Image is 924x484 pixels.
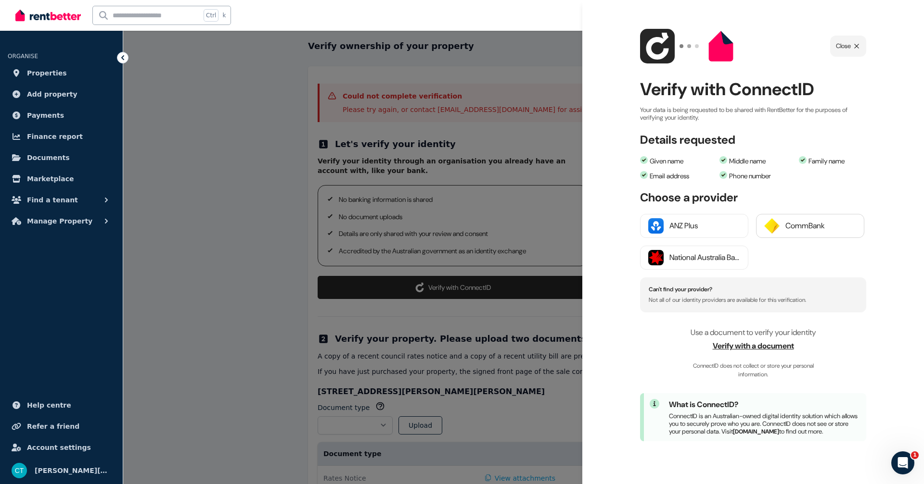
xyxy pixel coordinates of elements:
a: Add property [8,85,115,104]
a: Finance report [8,127,115,146]
a: Payments [8,106,115,125]
button: Close popup [830,36,866,57]
span: [PERSON_NAME][MEDICAL_DATA] [35,465,111,476]
h3: Details requested [640,133,735,147]
span: Manage Property [27,215,92,227]
p: Not all of our identity providers are available for this verification. [649,297,858,303]
div: ANZ Plus [669,220,740,232]
a: Marketplace [8,169,115,188]
iframe: Intercom live chat [891,451,914,474]
button: Find a tenant [8,190,115,210]
li: Family name [799,156,873,166]
span: Add property [27,88,77,100]
div: National Australia Bank [669,252,740,263]
span: Close [836,41,851,51]
img: RP logo [704,29,738,63]
a: Help centre [8,396,115,415]
span: 1 [911,451,919,459]
span: Account settings [27,442,91,453]
button: ANZ Plus [640,214,748,238]
span: Marketplace [27,173,74,185]
p: ConnectID is an Australian-owned digital identity solution which allows you to securely prove who... [669,412,860,435]
h4: Can't find your provider? [649,286,858,293]
a: Account settings [8,438,115,457]
span: Documents [27,152,70,163]
span: ORGANISE [8,53,38,60]
button: Manage Property [8,211,115,231]
span: Help centre [27,399,71,411]
li: Phone number [719,171,794,181]
li: Given name [640,156,715,166]
img: Claire Tao [12,463,27,478]
button: National Australia Bank [640,246,748,270]
a: Refer a friend [8,417,115,436]
h2: What is ConnectID? [669,399,860,410]
a: [DOMAIN_NAME] [733,428,779,435]
span: Use a document to verify your identity [691,327,816,337]
a: Documents [8,148,115,167]
span: Ctrl [204,9,218,22]
h2: Verify with ConnectID [640,76,866,102]
h3: Choose a provider [640,191,866,204]
a: Properties [8,63,115,83]
span: k [222,12,226,19]
span: Find a tenant [27,194,78,206]
img: RentBetter [15,8,81,23]
span: Properties [27,67,67,79]
div: CommBank [785,220,856,232]
span: Refer a friend [27,421,79,432]
li: Middle name [719,156,794,166]
span: Payments [27,110,64,121]
span: ConnectID does not collect or store your personal information. [681,361,825,379]
li: Email address [640,171,715,181]
button: CommBank [756,214,864,238]
span: Verify with a document [640,340,866,352]
span: Finance report [27,131,83,142]
p: Your data is being requested to be shared with RentBetter for the purposes of verifying your iden... [640,106,866,122]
